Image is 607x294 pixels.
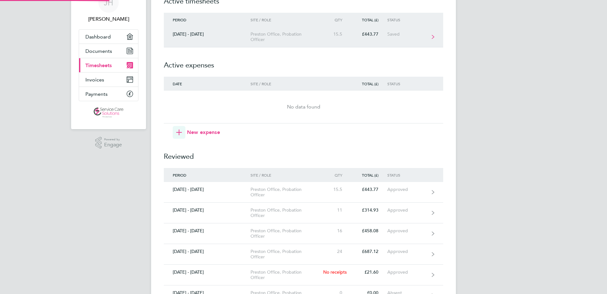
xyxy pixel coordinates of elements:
[95,137,122,149] a: Powered byEngage
[79,73,138,87] a: Invoices
[173,17,186,22] span: Period
[250,207,323,218] div: Preston Office, Probation Officer
[104,137,122,142] span: Powered by
[323,31,351,37] div: 15.5
[173,172,186,178] span: Period
[164,187,250,192] div: [DATE] - [DATE]
[387,31,426,37] div: Saved
[104,142,122,148] span: Engage
[351,269,387,275] div: £21.60
[323,17,351,22] div: Qty
[387,207,426,213] div: Approved
[250,17,323,22] div: Site / Role
[323,207,351,213] div: 11
[164,203,443,223] a: [DATE] - [DATE]Preston Office, Probation Officer11£314.93Approved
[164,81,250,86] div: Date
[85,91,108,97] span: Payments
[164,223,443,244] a: [DATE] - [DATE]Preston Office, Probation Officer16£458.08Approved
[173,126,220,139] button: New expense
[250,187,323,198] div: Preston Office, Probation Officer
[164,244,443,265] a: [DATE] - [DATE]Preston Office, Probation Officer24£687.12Approved
[164,269,250,275] div: [DATE] - [DATE]
[387,187,426,192] div: Approved
[387,173,426,177] div: Status
[79,58,138,72] a: Timesheets
[187,129,220,136] span: New expense
[351,228,387,234] div: £458.08
[250,249,323,260] div: Preston Office, Probation Officer
[250,81,323,86] div: Site / Role
[250,228,323,239] div: Preston Office, Probation Officer
[351,173,387,177] div: Total (£)
[387,81,426,86] div: Status
[85,48,112,54] span: Documents
[323,269,351,275] div: No receipts
[387,228,426,234] div: Approved
[250,31,323,42] div: Preston Office, Probation Officer
[164,265,443,285] a: [DATE] - [DATE]Preston Office, Probation OfficerNo receipts£21.60Approved
[164,182,443,203] a: [DATE] - [DATE]Preston Office, Probation Officer15.5£443.77Approved
[164,207,250,213] div: [DATE] - [DATE]
[387,249,426,254] div: Approved
[85,77,104,83] span: Invoices
[351,17,387,22] div: Total (£)
[387,17,426,22] div: Status
[250,269,323,280] div: Preston Office, Probation Officer
[323,187,351,192] div: 15.5
[164,228,250,234] div: [DATE] - [DATE]
[164,27,443,47] a: [DATE] - [DATE]Preston Office, Probation Officer15.5£443.77Saved
[79,108,138,118] a: Go to home page
[323,173,351,177] div: Qty
[85,34,111,40] span: Dashboard
[164,139,443,168] h2: Reviewed
[79,87,138,101] a: Payments
[79,15,138,23] span: Jane Harker
[94,108,123,118] img: servicecare-logo-retina.png
[85,62,112,68] span: Timesheets
[323,228,351,234] div: 16
[79,30,138,44] a: Dashboard
[164,31,250,37] div: [DATE] - [DATE]
[79,44,138,58] a: Documents
[250,173,323,177] div: Site / Role
[351,207,387,213] div: £314.93
[164,47,443,77] h2: Active expenses
[351,187,387,192] div: £443.77
[323,249,351,254] div: 24
[164,249,250,254] div: [DATE] - [DATE]
[164,103,443,111] div: No data found
[387,269,426,275] div: Approved
[351,249,387,254] div: £687.12
[351,81,387,86] div: Total (£)
[351,31,387,37] div: £443.77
